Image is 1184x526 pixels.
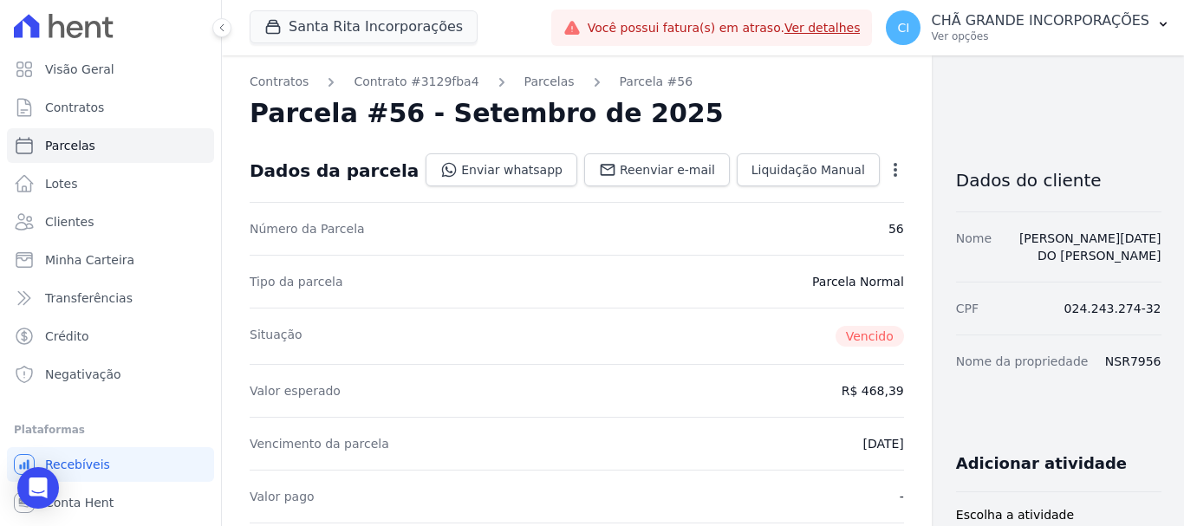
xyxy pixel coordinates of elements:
[7,205,214,239] a: Clientes
[956,353,1089,370] dt: Nome da propriedade
[250,73,904,91] nav: Breadcrumb
[842,382,904,399] dd: R$ 468,39
[956,170,1161,191] h3: Dados do cliente
[45,494,114,511] span: Conta Hent
[812,273,904,290] dd: Parcela Normal
[250,382,341,399] dt: Valor esperado
[1019,231,1161,263] a: [PERSON_NAME][DATE] DO [PERSON_NAME]
[751,161,865,179] span: Liquidação Manual
[7,357,214,392] a: Negativação
[898,22,910,34] span: CI
[862,435,903,452] dd: [DATE]
[45,213,94,231] span: Clientes
[45,366,121,383] span: Negativação
[956,453,1127,474] h3: Adicionar atividade
[250,10,478,43] button: Santa Rita Incorporações
[426,153,577,186] a: Enviar whatsapp
[956,230,992,264] dt: Nome
[588,19,861,37] span: Você possui fatura(s) em atraso.
[584,153,730,186] a: Reenviar e-mail
[7,281,214,315] a: Transferências
[45,99,104,116] span: Contratos
[45,289,133,307] span: Transferências
[250,435,389,452] dt: Vencimento da parcela
[17,467,59,509] div: Open Intercom Messenger
[7,128,214,163] a: Parcelas
[888,220,904,237] dd: 56
[7,52,214,87] a: Visão Geral
[931,29,1149,43] p: Ver opções
[250,98,724,129] h2: Parcela #56 - Setembro de 2025
[45,456,110,473] span: Recebíveis
[250,220,365,237] dt: Número da Parcela
[7,447,214,482] a: Recebíveis
[1105,353,1161,370] dd: NSR7956
[836,326,904,347] span: Vencido
[1064,300,1161,317] dd: 024.243.274-32
[45,175,78,192] span: Lotes
[524,73,575,91] a: Parcelas
[250,326,303,347] dt: Situação
[7,485,214,520] a: Conta Hent
[45,137,95,154] span: Parcelas
[620,73,693,91] a: Parcela #56
[354,73,478,91] a: Contrato #3129fba4
[250,273,343,290] dt: Tipo da parcela
[784,21,861,35] a: Ver detalhes
[14,419,207,440] div: Plataformas
[737,153,880,186] a: Liquidação Manual
[956,506,1161,524] label: Escolha a atividade
[7,243,214,277] a: Minha Carteira
[45,328,89,345] span: Crédito
[956,300,979,317] dt: CPF
[872,3,1184,52] button: CI CHÃ GRANDE INCORPORAÇÕES Ver opções
[250,488,315,505] dt: Valor pago
[7,319,214,354] a: Crédito
[250,160,419,181] div: Dados da parcela
[7,90,214,125] a: Contratos
[900,488,904,505] dd: -
[620,161,715,179] span: Reenviar e-mail
[250,73,309,91] a: Contratos
[45,61,114,78] span: Visão Geral
[7,166,214,201] a: Lotes
[45,251,134,269] span: Minha Carteira
[931,12,1149,29] p: CHÃ GRANDE INCORPORAÇÕES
